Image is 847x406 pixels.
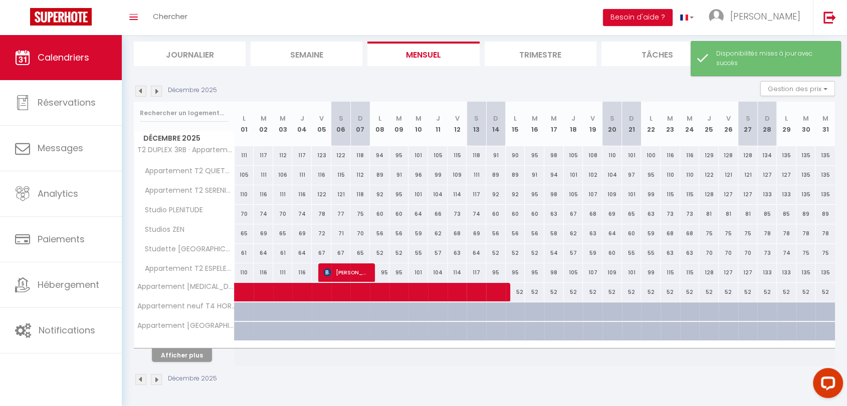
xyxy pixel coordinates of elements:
[38,187,78,200] span: Analytics
[428,166,448,184] div: 99
[428,224,448,243] div: 62
[408,263,428,282] div: 101
[796,166,816,184] div: 135
[136,263,236,274] span: Appartement T2 ESPELETTE
[765,114,770,123] abbr: D
[506,185,525,204] div: 92
[661,102,680,146] th: 23
[738,244,758,262] div: 70
[136,185,236,196] span: Appartement T2 SERENITE
[448,166,467,184] div: 109
[408,102,428,146] th: 10
[610,114,614,123] abbr: S
[590,114,595,123] abbr: V
[506,205,525,223] div: 60
[745,114,750,123] abbr: S
[564,166,583,184] div: 101
[136,166,236,177] span: Appartement T2 QUIETUDE
[428,185,448,204] div: 104
[448,185,467,204] div: 114
[525,102,544,146] th: 16
[243,114,246,123] abbr: L
[622,166,642,184] div: 97
[525,166,544,184] div: 91
[544,244,564,262] div: 54
[699,166,719,184] div: 122
[641,102,661,146] th: 22
[506,244,525,262] div: 52
[796,102,816,146] th: 30
[273,263,293,282] div: 111
[428,102,448,146] th: 11
[544,185,564,204] div: 98
[428,146,448,165] div: 105
[805,364,847,406] iframe: LiveChat chat widget
[273,102,293,146] th: 03
[680,205,700,223] div: 73
[661,205,680,223] div: 73
[777,244,796,262] div: 74
[622,263,642,282] div: 101
[796,185,816,204] div: 135
[622,224,642,243] div: 60
[738,166,758,184] div: 121
[680,166,700,184] div: 110
[699,185,719,204] div: 128
[564,102,583,146] th: 18
[467,102,486,146] th: 13
[777,224,796,243] div: 78
[408,224,428,243] div: 59
[680,102,700,146] th: 24
[339,114,343,123] abbr: S
[506,224,525,243] div: 56
[699,102,719,146] th: 25
[312,185,331,204] div: 122
[408,185,428,204] div: 101
[486,185,506,204] div: 92
[254,146,273,165] div: 117
[235,224,254,243] div: 65
[292,263,312,282] div: 116
[622,102,642,146] th: 21
[757,102,777,146] th: 28
[525,224,544,243] div: 56
[396,114,402,123] abbr: M
[486,205,506,223] div: 60
[448,146,467,165] div: 115
[506,166,525,184] div: 89
[134,131,234,146] span: Décembre 2025
[260,114,266,123] abbr: M
[525,244,544,262] div: 52
[312,146,331,165] div: 123
[254,166,273,184] div: 111
[350,102,370,146] th: 07
[738,205,758,223] div: 81
[757,185,777,204] div: 133
[273,166,293,184] div: 106
[719,166,738,184] div: 121
[506,146,525,165] div: 90
[661,224,680,243] div: 68
[370,224,389,243] div: 56
[823,11,836,24] img: logout
[254,244,273,262] div: 64
[622,146,642,165] div: 101
[300,114,304,123] abbr: J
[680,185,700,204] div: 115
[815,185,835,204] div: 135
[273,205,293,223] div: 70
[134,42,246,66] li: Journalier
[370,205,389,223] div: 60
[136,146,236,154] span: T2 DUPLEX 3RB · Appartement Duplex avec Terrasse vue Jardin
[428,244,448,262] div: 57
[292,146,312,165] div: 117
[136,224,187,235] span: Studios ZEN
[254,205,273,223] div: 74
[629,114,634,123] abbr: D
[738,146,758,165] div: 128
[544,146,564,165] div: 98
[292,166,312,184] div: 111
[408,244,428,262] div: 55
[661,185,680,204] div: 115
[486,146,506,165] div: 91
